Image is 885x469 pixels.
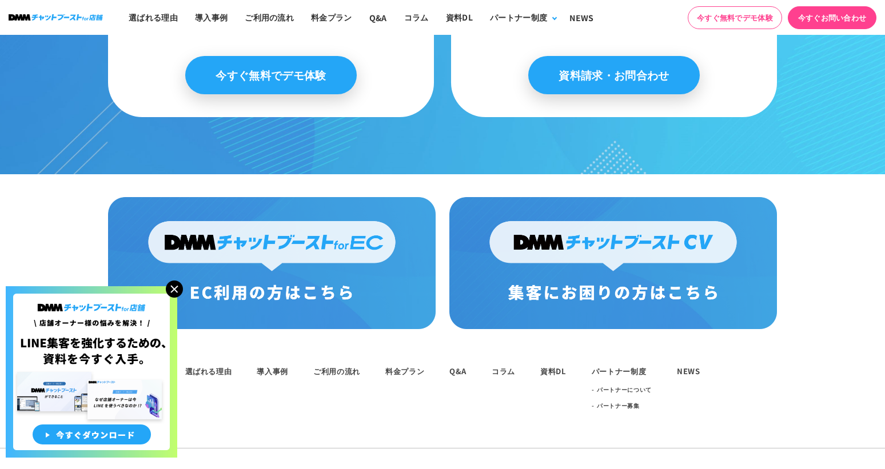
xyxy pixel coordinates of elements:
[592,366,652,377] div: パートナー制度
[185,56,357,94] a: 今すぐ無料でデモ体験
[597,398,640,414] a: パートナー募集
[313,366,360,376] a: ご利用の流れ
[788,6,876,29] a: 今すぐお問い合わせ
[257,366,288,376] a: 導入事例
[528,56,700,94] a: 資料請求・お問合わせ
[9,14,103,21] img: ロゴ
[449,366,467,376] a: Q&A
[688,6,782,29] a: 今すぐ無料でデモ体験
[540,366,567,376] a: 資料DL
[492,366,515,376] a: コラム
[490,11,547,23] div: パートナー制度
[677,366,700,376] a: NEWS
[385,366,424,376] a: 料金プラン
[185,366,232,376] a: 選ばれる理由
[597,382,652,398] a: パートナーについて
[6,286,177,458] img: 店舗オーナー様の悩みを解決!LINE集客を狂化するための資料を今すぐ入手!
[6,286,177,300] a: 店舗オーナー様の悩みを解決!LINE集客を狂化するための資料を今すぐ入手!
